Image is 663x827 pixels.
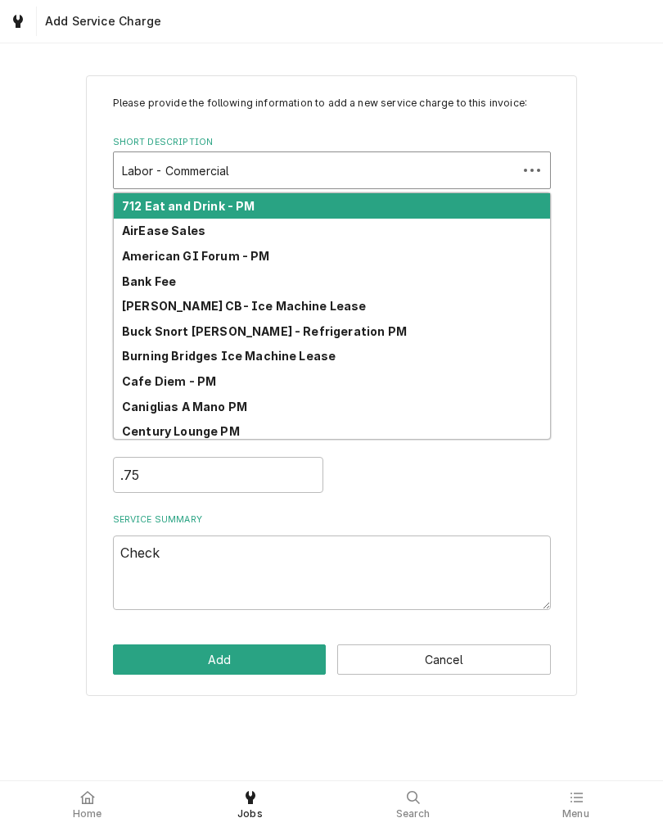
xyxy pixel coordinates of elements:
label: Service Summary [113,513,551,526]
strong: Cafe Diem - PM [122,374,216,388]
span: Add Service Charge [40,13,161,29]
strong: Buck Snort [PERSON_NAME] - Refrigeration PM [122,324,407,338]
span: Menu [562,807,589,820]
strong: Century Lounge PM [122,424,240,438]
span: Jobs [237,807,263,820]
a: Jobs [169,784,331,824]
span: Home [73,807,102,820]
strong: American GI Forum - PM [122,249,270,263]
strong: AirEase Sales [122,224,205,237]
div: Service Summary [113,513,551,610]
a: Go to Jobs [3,7,33,36]
label: Short Description [113,136,551,149]
strong: Burning Bridges Ice Machine Lease [122,349,336,363]
strong: Bank Fee [122,274,176,288]
strong: 712 Eat and Drink - PM [122,199,255,213]
a: Menu [495,784,656,824]
div: Button Group [113,644,551,675]
span: Search [396,807,431,820]
a: Home [7,784,168,824]
a: Search [332,784,494,824]
div: Line Item Create/Update [86,75,577,696]
strong: Caniglias A Mano PM [122,400,247,413]
strong: [PERSON_NAME] CB- Ice Machine Lease [122,299,367,313]
p: Please provide the following information to add a new service charge to this invoice: [113,96,551,111]
div: [object Object] [113,422,323,493]
div: Line Item Create/Update Form [113,96,551,610]
div: Short Description [113,136,551,189]
textarea: Check [113,536,551,610]
button: Add [113,644,327,675]
button: Cancel [337,644,551,675]
div: Button Group Row [113,644,551,675]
